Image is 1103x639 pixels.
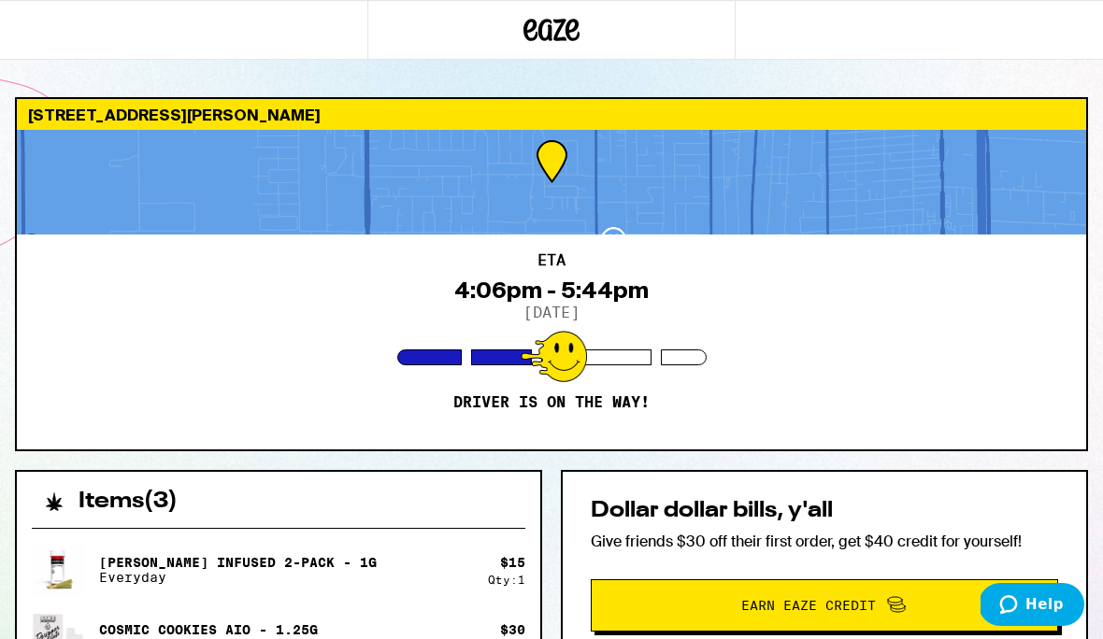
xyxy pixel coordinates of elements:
span: Earn Eaze Credit [741,599,876,612]
div: $ 30 [500,622,525,637]
iframe: Opens a widget where you can find more information [981,583,1084,630]
p: [PERSON_NAME] Infused 2-Pack - 1g [99,555,377,570]
h2: ETA [537,253,566,268]
div: [STREET_ADDRESS][PERSON_NAME] [17,99,1086,130]
img: Everyday - Jack Herer Infused 2-Pack - 1g [32,544,84,596]
p: Give friends $30 off their first order, get $40 credit for yourself! [591,532,1058,551]
p: Cosmic Cookies AIO - 1.25g [99,622,318,637]
h2: Dollar dollar bills, y'all [591,500,1058,522]
h2: Items ( 3 ) [79,490,178,513]
p: Driver is on the way! [453,393,650,412]
div: Qty: 1 [488,574,525,586]
button: Earn Eaze Credit [591,579,1058,632]
p: Everyday [99,570,377,585]
div: $ 15 [500,555,525,570]
p: [DATE] [523,304,580,321]
div: 4:06pm - 5:44pm [454,277,649,304]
